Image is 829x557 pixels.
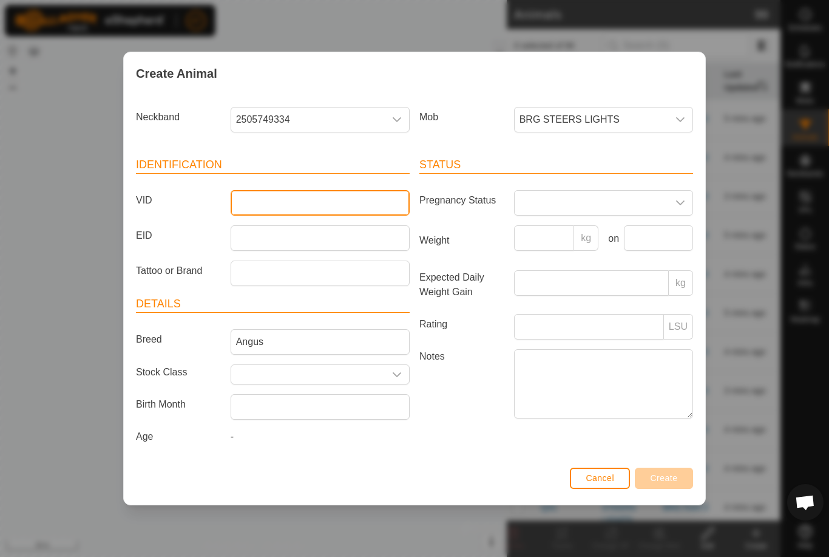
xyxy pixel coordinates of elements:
button: Create [635,468,693,489]
span: Create Animal [136,64,217,83]
label: Weight [414,225,509,256]
header: Details [136,296,410,313]
button: Cancel [570,468,630,489]
label: Rating [414,314,509,335]
label: Birth Month [131,394,226,415]
div: dropdown trigger [668,108,692,132]
a: Open chat [787,484,824,521]
span: BRG STEERS LIGHTS [515,108,668,132]
label: Expected Daily Weight Gain [414,270,509,299]
label: Breed [131,329,226,350]
div: dropdown trigger [385,108,409,132]
label: VID [131,190,226,211]
label: EID [131,225,226,246]
label: Neckband [131,107,226,128]
label: Age [131,429,226,444]
header: Identification [136,157,410,174]
span: Create [651,473,678,483]
label: Notes [414,349,509,418]
span: 2505749334 [231,108,385,132]
p-inputgroup-addon: kg [574,225,598,251]
p-inputgroup-addon: LSU [664,314,693,340]
div: dropdown trigger [668,191,692,215]
label: Pregnancy Status [414,190,509,211]
label: Tattoo or Brand [131,261,226,281]
label: Stock Class [131,364,226,380]
p-inputgroup-addon: kg [669,270,693,296]
header: Status [419,157,693,174]
span: - [231,431,234,442]
label: on [603,231,619,246]
label: Mob [414,107,509,128]
div: dropdown trigger [385,365,409,384]
span: Cancel [586,473,614,483]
